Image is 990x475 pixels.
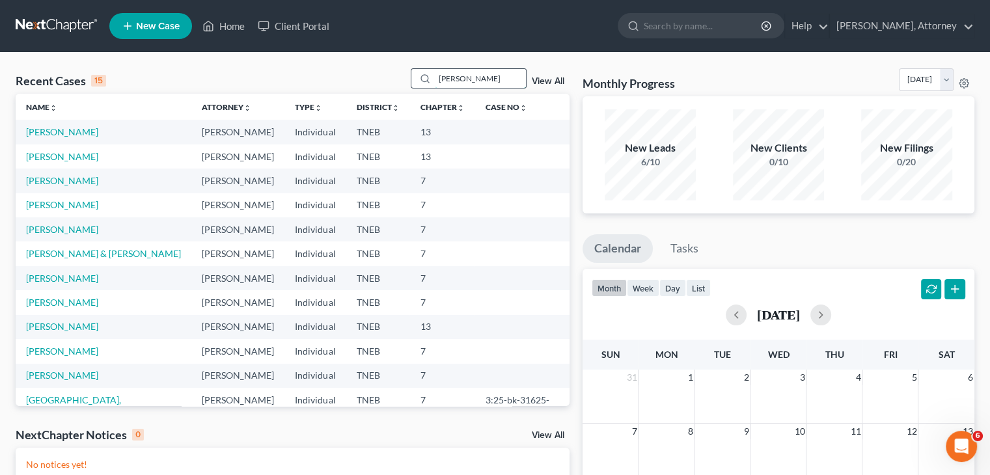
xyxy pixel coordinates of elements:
button: list [686,279,711,297]
a: Districtunfold_more [356,102,399,112]
td: TNEB [346,364,409,388]
i: unfold_more [49,104,57,112]
td: 7 [409,241,474,265]
span: Sat [938,349,954,360]
div: New Leads [605,141,696,156]
td: Individual [284,144,346,169]
a: Chapterunfold_more [420,102,464,112]
a: Client Portal [251,14,336,38]
span: Sun [601,349,620,360]
td: Individual [284,364,346,388]
td: 7 [409,169,474,193]
td: 7 [409,193,474,217]
td: Individual [284,217,346,241]
a: [PERSON_NAME] [26,321,98,332]
span: 13 [961,424,974,439]
td: [PERSON_NAME] [191,241,284,265]
td: [PERSON_NAME] [191,217,284,241]
i: unfold_more [391,104,399,112]
div: 0/10 [733,156,824,169]
td: 7 [409,266,474,290]
a: Case Nounfold_more [485,102,527,112]
td: TNEB [346,290,409,314]
span: 3 [798,370,806,385]
td: TNEB [346,169,409,193]
button: week [627,279,659,297]
td: 3:25-bk-31625-SHB [474,388,569,425]
a: [PERSON_NAME] [26,126,98,137]
span: 31 [625,370,638,385]
h2: [DATE] [757,308,800,321]
td: TNEB [346,339,409,363]
div: 0 [132,429,144,441]
td: 7 [409,290,474,314]
span: 11 [849,424,862,439]
a: Attorneyunfold_more [202,102,251,112]
a: Nameunfold_more [26,102,57,112]
td: Individual [284,339,346,363]
td: TNEB [346,120,409,144]
td: TNEB [346,266,409,290]
a: [PERSON_NAME], Attorney [830,14,974,38]
td: 7 [409,339,474,363]
a: [PERSON_NAME] [26,199,98,210]
a: [PERSON_NAME] & [PERSON_NAME] [26,248,181,259]
a: View All [532,431,564,440]
td: [PERSON_NAME] [191,315,284,339]
span: Tue [714,349,731,360]
div: New Filings [861,141,952,156]
span: 4 [854,370,862,385]
td: Individual [284,290,346,314]
td: Individual [284,120,346,144]
td: TNEB [346,193,409,217]
span: 12 [905,424,918,439]
td: Individual [284,315,346,339]
td: Individual [284,266,346,290]
i: unfold_more [314,104,322,112]
div: 15 [91,75,106,87]
span: Mon [655,349,678,360]
a: Typeunfold_more [295,102,322,112]
td: 13 [409,144,474,169]
td: [PERSON_NAME] [191,193,284,217]
a: [PERSON_NAME] [26,224,98,235]
a: [PERSON_NAME] [26,273,98,284]
td: [PERSON_NAME] [191,144,284,169]
td: Individual [284,241,346,265]
span: 7 [630,424,638,439]
td: TNEB [346,388,409,425]
td: TNEB [346,241,409,265]
div: Recent Cases [16,73,106,88]
td: 13 [409,315,474,339]
span: 10 [793,424,806,439]
div: 0/20 [861,156,952,169]
a: [PERSON_NAME] [26,175,98,186]
td: [PERSON_NAME] [191,388,284,425]
a: Calendar [583,234,653,263]
td: [PERSON_NAME] [191,364,284,388]
td: [PERSON_NAME] [191,120,284,144]
input: Search by name... [435,69,526,88]
span: Fri [883,349,897,360]
td: Individual [284,169,346,193]
a: Help [785,14,829,38]
span: 2 [742,370,750,385]
span: 6 [967,370,974,385]
a: [GEOGRAPHIC_DATA], [PERSON_NAME] [26,394,121,418]
td: 7 [409,217,474,241]
h3: Monthly Progress [583,75,675,91]
div: NextChapter Notices [16,427,144,442]
button: month [592,279,627,297]
a: View All [532,77,564,86]
td: 7 [409,364,474,388]
td: TNEB [346,217,409,241]
span: Wed [767,349,789,360]
i: unfold_more [519,104,527,112]
a: Tasks [659,234,710,263]
div: New Clients [733,141,824,156]
a: [PERSON_NAME] [26,151,98,162]
i: unfold_more [243,104,251,112]
td: TNEB [346,315,409,339]
input: Search by name... [644,14,763,38]
button: day [659,279,686,297]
